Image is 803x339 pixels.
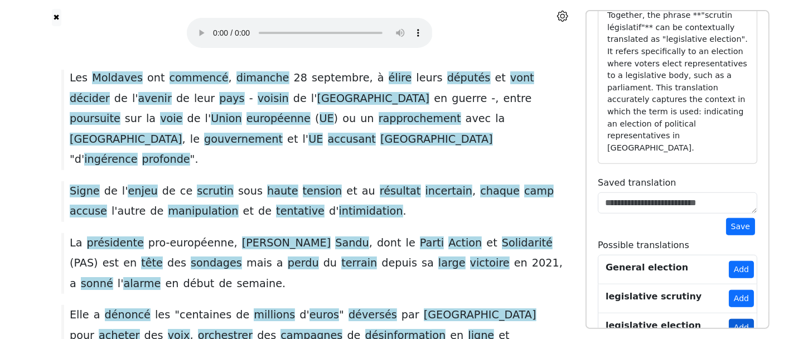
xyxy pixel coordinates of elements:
span: de [258,205,272,217]
span: mais [246,256,272,269]
span: rapprochement [379,112,461,126]
span: [GEOGRAPHIC_DATA] [380,133,493,147]
span: Union [211,112,241,126]
span: au [362,185,375,197]
span: a [94,308,100,321]
span: dont [377,236,401,249]
span: sur [125,112,142,125]
span: Solidarité [502,236,553,250]
span: , [559,256,563,270]
span: de [293,92,307,105]
span: poursuite [70,112,120,126]
span: un [360,112,374,125]
span: Parti [420,236,444,250]
span: scrutin [197,185,234,198]
span: guerre [452,92,487,105]
span: Elle [70,308,89,321]
span: l [132,92,135,105]
span: ' [314,92,317,106]
span: euros [309,308,339,322]
span: enjeu [128,185,157,198]
span: profonde [142,153,190,167]
span: alarme [123,277,161,291]
span: l [303,133,306,146]
span: , [182,133,186,147]
span: de [114,92,128,105]
span: d [329,205,336,217]
span: tête [141,256,163,270]
span: millions [254,308,295,322]
span: avec [466,112,491,125]
span: , [370,71,373,85]
span: sa [422,256,434,269]
div: General election [606,261,688,274]
span: ' [336,205,338,219]
span: du [323,256,337,269]
span: UE [308,133,323,147]
span: camp [524,185,554,198]
span: est [103,256,119,269]
span: ' [307,308,309,322]
button: Add [729,261,754,278]
span: présidente [87,236,144,250]
span: européenne [246,112,311,126]
span: leur [194,92,215,105]
button: Add [729,319,754,336]
span: chaque [480,185,520,198]
span: début [183,277,215,290]
span: , [496,92,499,106]
span: de [187,112,201,125]
span: sondages [191,256,242,270]
span: dimanche [236,71,289,85]
span: [PERSON_NAME] [242,236,331,250]
span: , [369,236,373,250]
button: Save [726,218,755,235]
span: ' [120,277,123,291]
span: ' [114,205,117,219]
span: " [70,153,75,167]
span: manipulation [168,205,238,219]
span: en [123,256,137,269]
span: tentative [276,205,325,219]
span: l [118,277,120,290]
span: sous [238,185,263,197]
span: en [514,256,528,269]
span: incertain [425,185,473,198]
span: Signe [70,185,100,198]
span: en [434,92,447,105]
div: legislative scrutiny [606,290,702,303]
span: et [347,185,357,197]
h6: Saved translation [598,177,757,188]
span: voisin [258,92,289,106]
span: avenir [138,92,172,106]
span: perdu [288,256,319,270]
span: ingérence [84,153,137,167]
span: entre [504,92,532,105]
button: ✖ [52,9,61,26]
span: - [492,92,496,106]
span: ( [315,112,320,126]
span: " [339,308,344,322]
span: ( [70,256,74,270]
span: dénoncé [105,308,151,322]
span: . [403,205,407,219]
span: Les [70,71,88,84]
span: gouvernement [204,133,283,147]
span: depuis [381,256,417,269]
span: la [495,112,505,125]
span: et [287,133,298,146]
span: a [277,256,283,269]
span: Moldaves [92,71,143,85]
span: ' [135,92,138,106]
span: par [401,308,419,321]
span: semaine [237,277,283,290]
span: , [472,185,476,198]
span: ) [94,256,98,270]
span: , [234,236,238,250]
span: - [249,92,253,106]
span: intimidation [339,205,403,219]
span: le [406,236,415,249]
div: legislative election [606,319,701,332]
span: de [219,277,233,290]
